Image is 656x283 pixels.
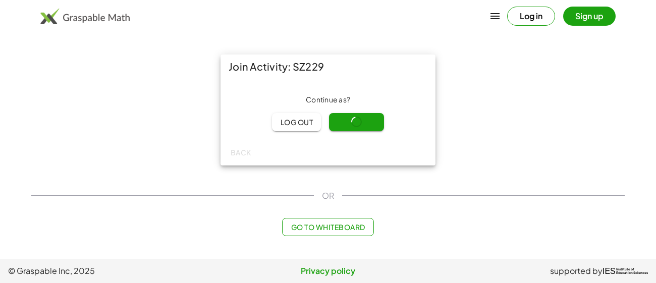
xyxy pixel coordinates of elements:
span: Log out [280,118,313,127]
button: Go to Whiteboard [282,218,373,236]
span: © Graspable Inc, 2025 [8,265,222,277]
a: Privacy policy [222,265,435,277]
span: IES [603,266,616,276]
span: OR [322,190,334,202]
div: Continue as ? [229,95,427,105]
button: Log in [507,7,555,26]
button: Log out [272,113,321,131]
button: Sign up [563,7,616,26]
div: Join Activity: SZ229 [221,54,435,79]
span: supported by [550,265,603,277]
span: Go to Whiteboard [291,222,365,232]
a: IESInstitute ofEducation Sciences [603,265,648,277]
span: Institute of Education Sciences [616,268,648,275]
